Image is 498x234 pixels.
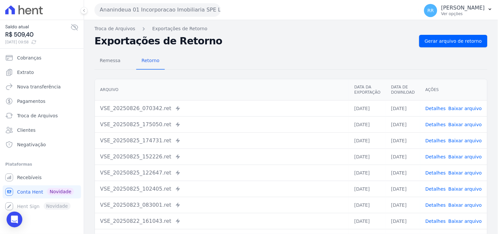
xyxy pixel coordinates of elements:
div: Plataformas [5,160,78,168]
td: [DATE] [386,132,420,149]
div: Open Intercom Messenger [7,212,22,227]
th: Data da Exportação [349,79,386,101]
span: Troca de Arquivos [17,112,58,119]
a: Troca de Arquivos [3,109,81,122]
div: VSE_20250826_070342.ret [100,105,344,112]
a: Negativação [3,138,81,151]
a: Detalhes [425,154,446,159]
a: Clientes [3,124,81,137]
a: Nova transferência [3,80,81,93]
a: Detalhes [425,186,446,192]
td: [DATE] [349,116,386,132]
span: [DATE] 09:58 [5,39,71,45]
span: R$ 509,40 [5,30,71,39]
td: [DATE] [386,116,420,132]
a: Pagamentos [3,95,81,108]
a: Gerar arquivo de retorno [419,35,487,47]
a: Baixar arquivo [448,154,482,159]
a: Remessa [95,53,126,70]
span: Recebíveis [17,174,42,181]
td: [DATE] [386,149,420,165]
div: VSE_20250822_161043.ret [100,217,344,225]
a: Detalhes [425,106,446,111]
span: Gerar arquivo de retorno [425,38,482,44]
span: Cobranças [17,55,41,61]
a: Recebíveis [3,171,81,184]
td: [DATE] [386,100,420,116]
a: Detalhes [425,202,446,208]
button: RR [PERSON_NAME] Ver opções [419,1,498,20]
a: Baixar arquivo [448,202,482,208]
div: VSE_20250825_175050.ret [100,121,344,129]
span: Remessa [96,54,124,67]
a: Detalhes [425,219,446,224]
a: Detalhes [425,138,446,143]
span: Novidade [47,188,74,195]
span: Nova transferência [17,83,61,90]
td: [DATE] [386,213,420,229]
span: Extrato [17,69,34,76]
nav: Sidebar [5,51,78,213]
div: VSE_20250825_152226.ret [100,153,344,161]
p: [PERSON_NAME] [441,5,485,11]
th: Arquivo [95,79,349,101]
a: Baixar arquivo [448,138,482,143]
a: Baixar arquivo [448,219,482,224]
td: [DATE] [349,100,386,116]
span: Clientes [17,127,35,133]
td: [DATE] [386,165,420,181]
button: Ananindeua 01 Incorporacao Imobiliaria SPE LTDA [95,3,221,16]
h2: Exportações de Retorno [95,36,414,46]
div: VSE_20250823_083001.ret [100,201,344,209]
a: Baixar arquivo [448,186,482,192]
th: Data de Download [386,79,420,101]
a: Exportações de Retorno [152,25,207,32]
td: [DATE] [386,197,420,213]
a: Baixar arquivo [448,170,482,175]
td: [DATE] [349,132,386,149]
td: [DATE] [386,181,420,197]
span: Pagamentos [17,98,45,105]
a: Troca de Arquivos [95,25,135,32]
nav: Breadcrumb [95,25,487,32]
span: Negativação [17,141,46,148]
a: Retorno [136,53,165,70]
a: Conta Hent Novidade [3,185,81,199]
th: Ações [420,79,487,101]
a: Baixar arquivo [448,122,482,127]
div: VSE_20250825_122647.ret [100,169,344,177]
span: Saldo atual [5,23,71,30]
div: VSE_20250825_102405.ret [100,185,344,193]
a: Baixar arquivo [448,106,482,111]
a: Detalhes [425,170,446,175]
a: Extrato [3,66,81,79]
a: Cobranças [3,51,81,64]
div: VSE_20250825_174731.ret [100,137,344,145]
td: [DATE] [349,181,386,197]
td: [DATE] [349,213,386,229]
a: Detalhes [425,122,446,127]
td: [DATE] [349,149,386,165]
span: Retorno [138,54,163,67]
p: Ver opções [441,11,485,16]
td: [DATE] [349,165,386,181]
td: [DATE] [349,197,386,213]
span: RR [427,8,434,13]
span: Conta Hent [17,189,43,195]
